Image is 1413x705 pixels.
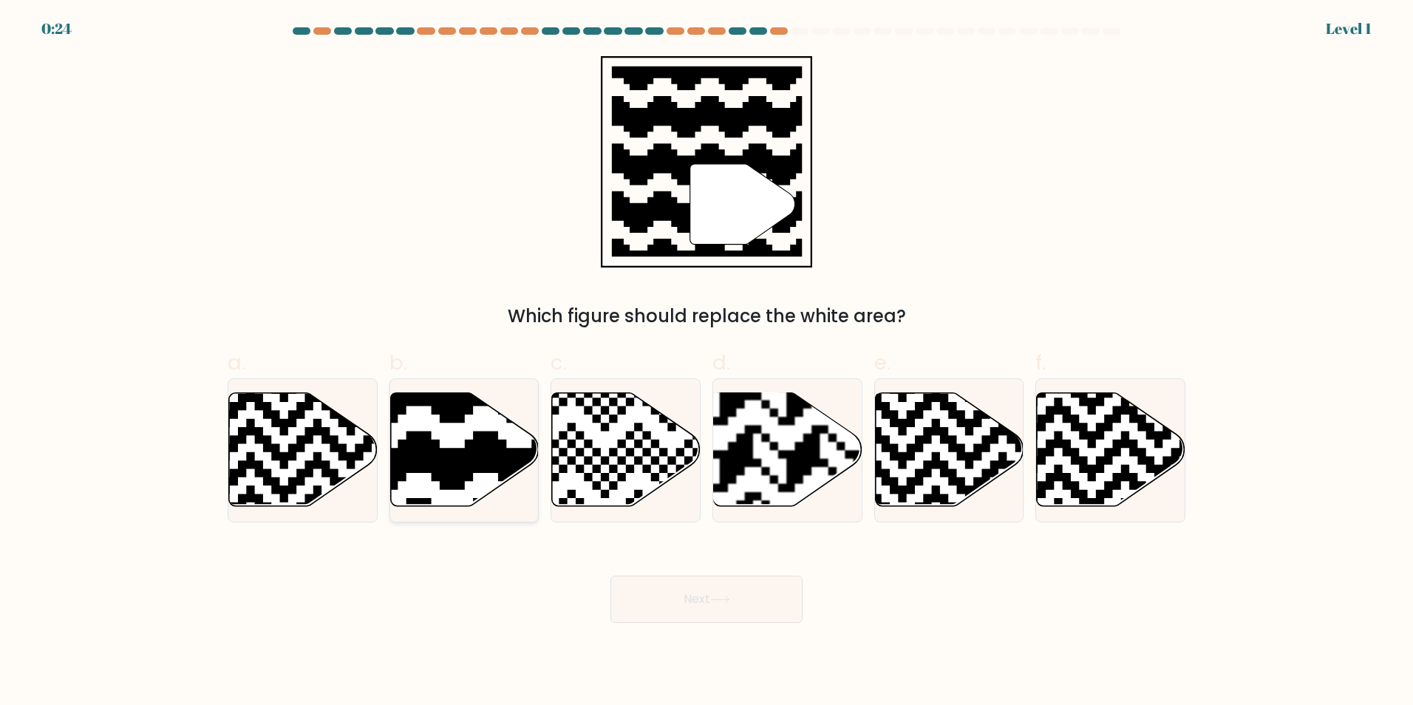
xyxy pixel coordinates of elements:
span: e. [874,348,891,377]
span: b. [389,348,407,377]
button: Next [610,576,803,623]
span: c. [551,348,567,377]
span: d. [712,348,730,377]
span: f. [1035,348,1046,377]
span: a. [228,348,245,377]
g: " [690,164,795,245]
div: Level 1 [1326,18,1372,40]
div: 0:24 [41,18,72,40]
div: Which figure should replace the white area? [236,303,1177,330]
